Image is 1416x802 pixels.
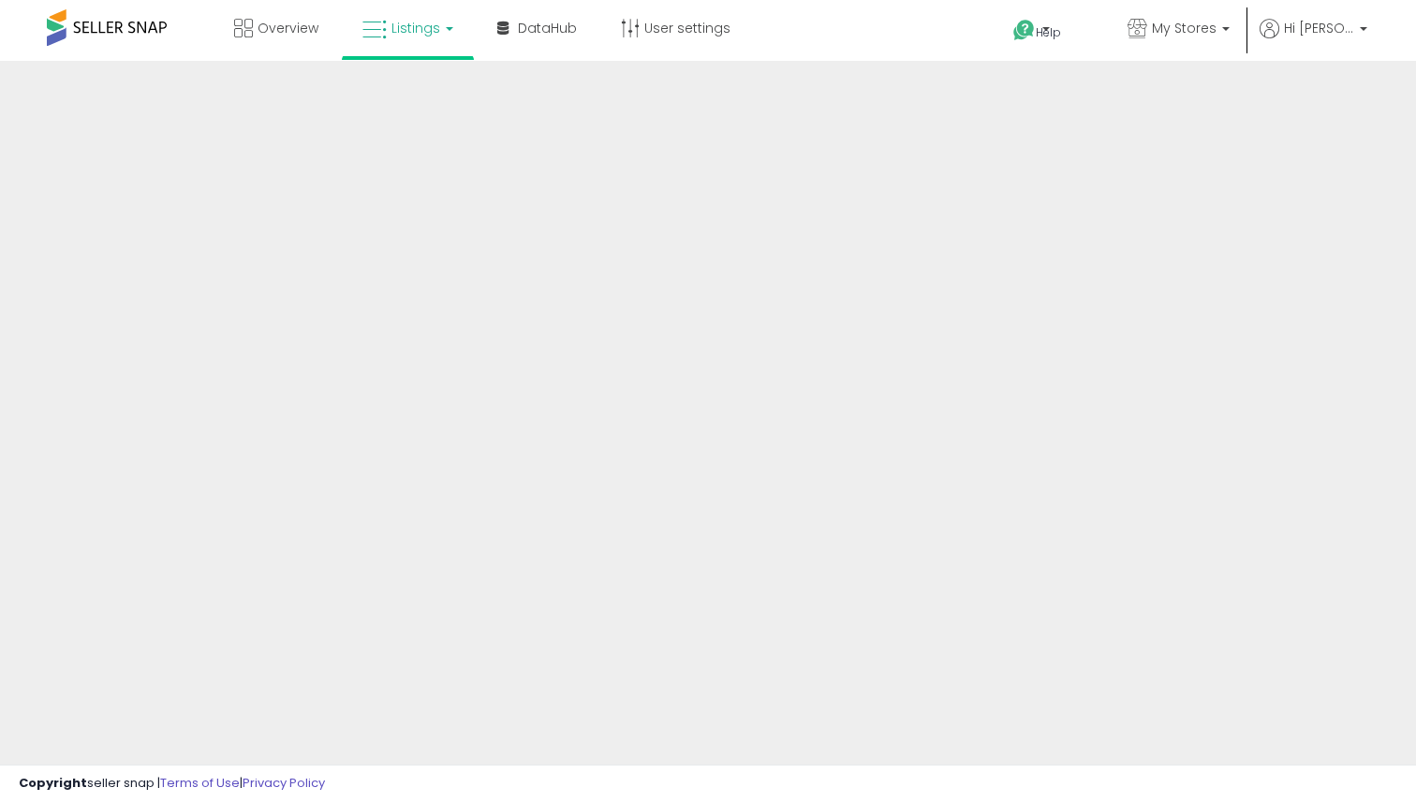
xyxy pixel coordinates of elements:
i: Get Help [1012,19,1036,42]
a: Terms of Use [160,774,240,792]
div: seller snap | | [19,775,325,793]
span: DataHub [518,19,577,37]
strong: Copyright [19,774,87,792]
span: Listings [391,19,440,37]
a: Hi [PERSON_NAME] [1260,19,1367,61]
a: Help [998,5,1098,61]
span: My Stores [1152,19,1217,37]
span: Help [1036,24,1061,40]
a: Privacy Policy [243,774,325,792]
span: Hi [PERSON_NAME] [1284,19,1354,37]
span: Overview [258,19,318,37]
